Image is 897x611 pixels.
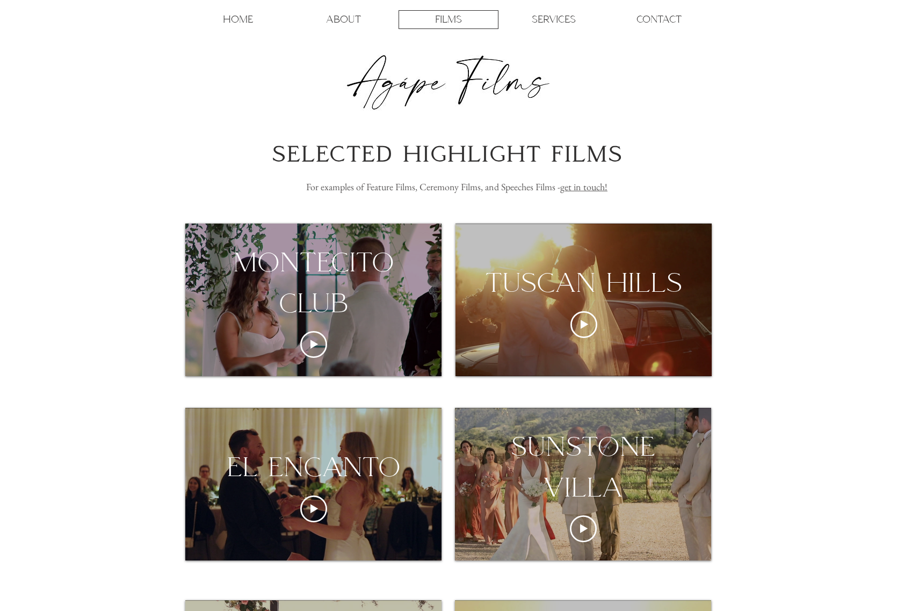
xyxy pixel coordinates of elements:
[272,142,624,167] span: SELECTED HIGHLIGHT FILMS
[570,515,597,542] button: Play video
[399,10,498,29] a: FILMS
[609,10,709,29] a: CONTACT
[201,447,426,487] div: el encanto
[636,11,682,28] p: CONTACT
[455,426,711,507] div: sunstone villa
[185,10,712,29] nav: Site
[326,11,361,28] p: ABOUT
[504,10,604,29] a: SERVICES
[300,495,327,522] button: Play video
[460,262,707,303] div: tuscan hills
[532,11,576,28] p: SERVICES
[223,11,253,28] p: HOME
[435,11,462,28] p: FILMS
[188,10,288,29] a: HOME
[560,181,607,193] a: get in touch!
[293,10,393,29] a: ABOUT
[185,242,442,323] div: montecito club
[300,331,327,358] button: Play video
[570,311,597,338] button: Play video
[306,181,607,193] span: For examples of Feature Films, Ceremony Films, and Speeches Films -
